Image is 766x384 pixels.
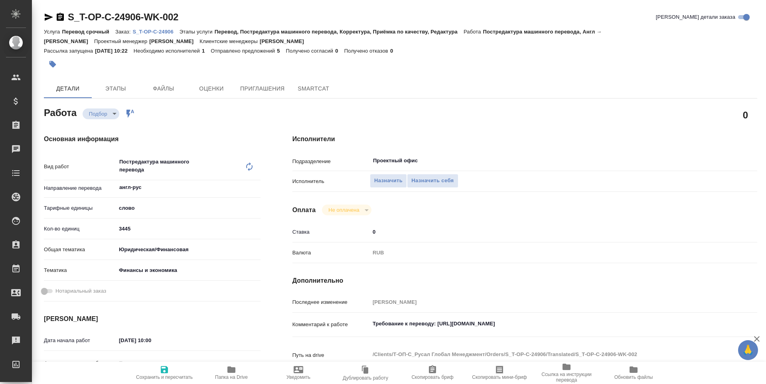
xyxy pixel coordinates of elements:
span: Приглашения [240,84,285,94]
div: RUB [370,246,719,260]
input: ✎ Введи что-нибудь [116,335,186,346]
button: Подбор [87,110,110,117]
span: Нотариальный заказ [55,287,106,295]
p: 1 [202,48,211,54]
div: Юридическая/Финансовая [116,243,261,256]
span: SmartCat [294,84,333,94]
p: Этапы услуги [180,29,215,35]
button: Добавить тэг [44,55,61,73]
p: Последнее изменение [292,298,370,306]
button: Ссылка на инструкции перевода [533,362,600,384]
p: Проектный менеджер [94,38,149,44]
p: Вид работ [44,163,116,171]
span: 🙏 [741,342,755,358]
p: Получено согласий [286,48,336,54]
button: 🙏 [738,340,758,360]
p: 0 [335,48,344,54]
p: Перевод, Постредактура машинного перевода, Корректура, Приёмка по качеству, Редактура [215,29,464,35]
p: [PERSON_NAME] [260,38,310,44]
h2: Работа [44,105,77,119]
h4: Исполнители [292,134,757,144]
p: Кол-во единиц [44,225,116,233]
p: Исполнитель [292,177,370,185]
p: Факт. дата начала работ [44,359,116,367]
button: Open [714,160,716,161]
span: Дублировать работу [343,375,388,381]
a: S_T-OP-C-24906 [132,28,179,35]
span: Папка на Drive [215,374,248,380]
button: Скопировать ссылку для ЯМессенджера [44,12,53,22]
textarea: /Clients/Т-ОП-С_Русал Глобал Менеджмент/Orders/S_T-OP-C-24906/Translated/S_T-OP-C-24906-WK-002 [370,348,719,361]
span: Оценки [192,84,231,94]
p: Работа [464,29,483,35]
div: слово [116,201,261,215]
span: Назначить [374,176,403,185]
p: 0 [390,48,399,54]
span: [PERSON_NAME] детали заказа [656,13,735,21]
h4: [PERSON_NAME] [44,314,261,324]
a: S_T-OP-C-24906-WK-002 [68,12,178,22]
span: Обновить файлы [614,374,653,380]
span: Файлы [144,84,183,94]
p: Заказ: [115,29,132,35]
p: [PERSON_NAME] [149,38,199,44]
p: Необходимо исполнителей [134,48,202,54]
button: Назначить себя [407,174,458,188]
p: Тематика [44,266,116,274]
span: Скопировать бриф [411,374,453,380]
span: Детали [49,84,87,94]
h2: 0 [743,108,748,122]
h4: Основная информация [44,134,261,144]
button: Назначить [370,174,407,188]
span: Назначить себя [411,176,454,185]
button: Уведомить [265,362,332,384]
button: Скопировать мини-бриф [466,362,533,384]
p: S_T-OP-C-24906 [132,29,179,35]
p: Дата начала работ [44,337,116,345]
span: Ссылка на инструкции перевода [538,372,595,383]
p: Подразделение [292,158,370,165]
button: Папка на Drive [198,362,265,384]
p: Перевод срочный [62,29,115,35]
div: Финансы и экономика [116,264,261,277]
span: Сохранить и пересчитать [136,374,193,380]
p: Отправлено предложений [211,48,277,54]
span: Уведомить [286,374,310,380]
button: Open [256,187,258,188]
button: Скопировать бриф [399,362,466,384]
p: Услуга [44,29,62,35]
p: Путь на drive [292,351,370,359]
span: Скопировать мини-бриф [472,374,527,380]
input: ✎ Введи что-нибудь [370,226,719,238]
h4: Оплата [292,205,316,215]
button: Не оплачена [326,207,361,213]
button: Обновить файлы [600,362,667,384]
div: Подбор [322,205,371,215]
button: Сохранить и пересчитать [131,362,198,384]
h4: Дополнительно [292,276,757,286]
input: ✎ Введи что-нибудь [116,223,261,234]
p: Тарифные единицы [44,204,116,212]
div: Подбор [83,108,119,119]
p: 5 [277,48,286,54]
p: Клиентские менеджеры [199,38,260,44]
p: Комментарий к работе [292,321,370,329]
input: Пустое поле [116,357,186,369]
p: Получено отказов [344,48,390,54]
p: [DATE] 10:22 [95,48,134,54]
p: Направление перевода [44,184,116,192]
button: Скопировать ссылку [55,12,65,22]
p: Рассылка запущена [44,48,95,54]
span: Этапы [97,84,135,94]
textarea: Требование к переводу: [URL][DOMAIN_NAME] [370,317,719,331]
button: Дублировать работу [332,362,399,384]
p: Ставка [292,228,370,236]
p: Общая тематика [44,246,116,254]
input: Пустое поле [370,296,719,308]
p: Валюта [292,249,370,257]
